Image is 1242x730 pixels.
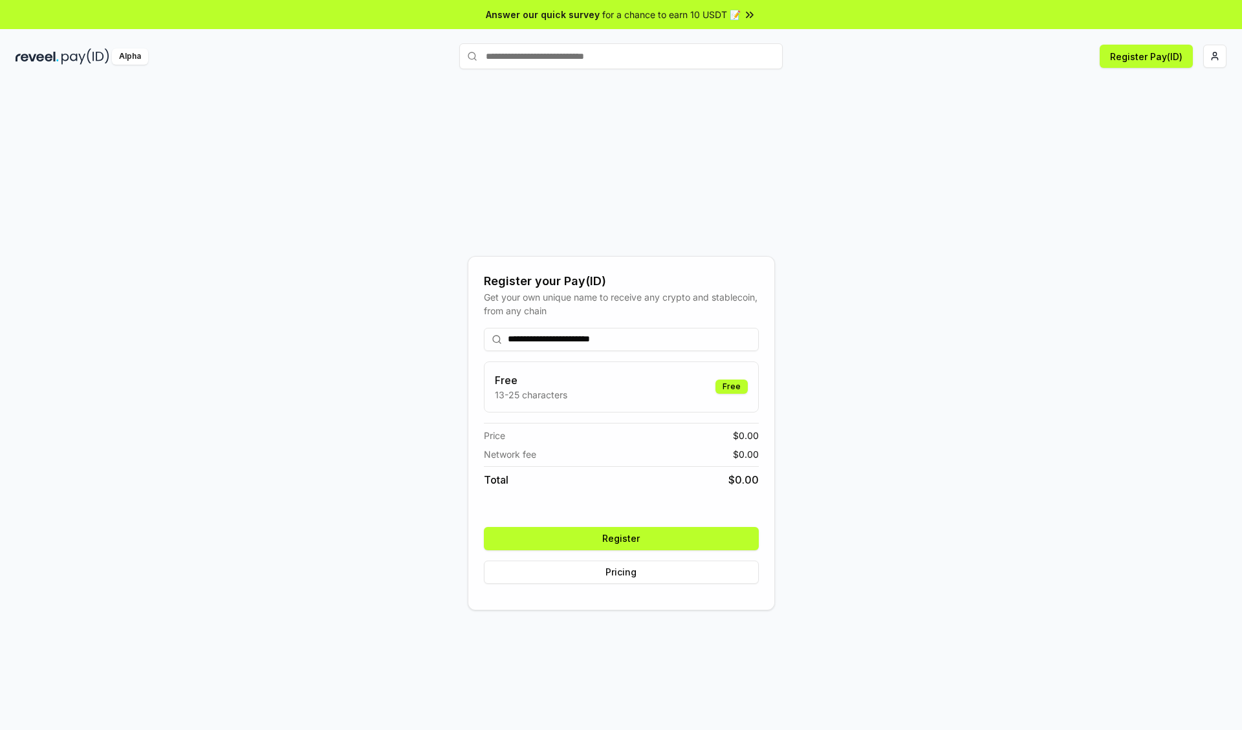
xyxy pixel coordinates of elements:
[733,447,759,461] span: $ 0.00
[112,48,148,65] div: Alpha
[1100,45,1193,68] button: Register Pay(ID)
[728,472,759,488] span: $ 0.00
[484,272,759,290] div: Register your Pay(ID)
[484,447,536,461] span: Network fee
[495,372,567,388] h3: Free
[16,48,59,65] img: reveel_dark
[484,472,508,488] span: Total
[484,290,759,317] div: Get your own unique name to receive any crypto and stablecoin, from any chain
[61,48,109,65] img: pay_id
[486,8,600,21] span: Answer our quick survey
[495,388,567,402] p: 13-25 characters
[715,380,748,394] div: Free
[484,561,759,584] button: Pricing
[484,429,505,442] span: Price
[733,429,759,442] span: $ 0.00
[602,8,741,21] span: for a chance to earn 10 USDT 📝
[484,527,759,550] button: Register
